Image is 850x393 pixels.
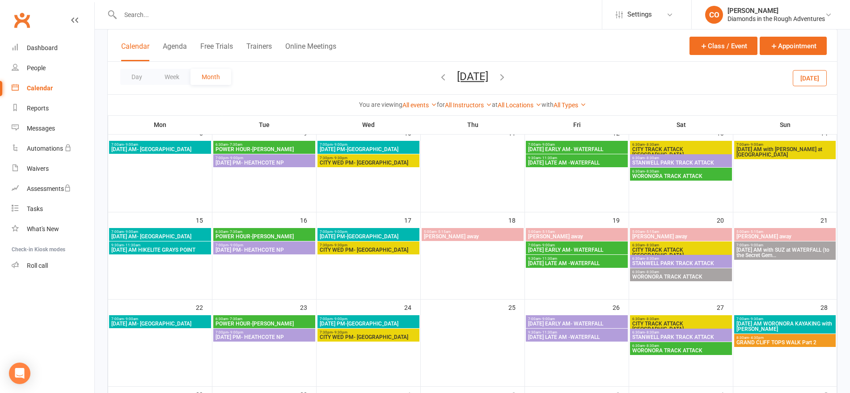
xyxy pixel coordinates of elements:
span: [DATE] PM-[GEOGRAPHIC_DATA] [319,321,418,326]
div: What's New [27,225,59,232]
a: All events [402,101,437,109]
span: [DATE] LATE AM -WATERFALL [528,334,626,340]
div: 28 [820,300,837,314]
span: [DATE] EARLY AM- WATERFALL [528,321,626,326]
span: 7:00am [528,317,626,321]
a: Waivers [12,159,94,179]
span: - 9:00am [541,317,555,321]
button: Class / Event [689,37,757,55]
span: POWER HOUR-[PERSON_NAME] [215,321,313,326]
span: - 9:00am [124,230,138,234]
th: Mon [108,115,212,134]
div: 24 [404,300,420,314]
div: Dashboard [27,44,58,51]
span: - 11:30am [541,156,557,160]
div: 18 [508,212,524,227]
span: - 5:15am [436,230,451,234]
a: Calendar [12,78,94,98]
span: 7:00pm [319,317,418,321]
span: - 9:00pm [333,230,347,234]
div: Reports [27,105,49,112]
span: - 9:00am [541,243,555,247]
div: 23 [300,300,316,314]
button: Month [190,69,231,85]
div: 26 [613,300,629,314]
div: Calendar [27,85,53,92]
span: 7:00pm [215,243,313,247]
span: 6:30am [215,143,313,147]
span: - 8:30am [645,330,659,334]
span: - 7:30am [228,143,242,147]
a: All Instructors [445,101,492,109]
span: CITY WED PM- [GEOGRAPHIC_DATA] [319,334,418,340]
div: Waivers [27,165,49,172]
span: - 9:00am [749,143,763,147]
span: - 9:30am [749,317,763,321]
button: Week [153,69,190,85]
span: [DATE] PM-[GEOGRAPHIC_DATA] [319,147,418,152]
div: 19 [613,212,629,227]
span: 7:00am [111,317,209,321]
div: Open Intercom Messenger [9,363,30,384]
span: 7:00pm [319,143,418,147]
span: 7:00pm [215,330,313,334]
button: Online Meetings [285,42,336,61]
th: Tue [212,115,317,134]
span: STANWELL PARK TRACK ATTACK [632,334,730,340]
span: CITY WED PM- [GEOGRAPHIC_DATA] [319,247,418,253]
span: - 9:00pm [333,143,347,147]
a: People [12,58,94,78]
span: - 7:30am [228,230,242,234]
div: 16 [300,212,316,227]
span: [DATE] PM- HEATHCOTE NP [215,160,313,165]
th: Wed [317,115,421,134]
span: Settings [627,4,652,25]
span: 6:30am [632,156,730,160]
span: 8:30am [736,336,834,340]
span: - 8:30am [645,344,659,348]
span: [PERSON_NAME] away [528,234,626,239]
span: 7:00pm [319,230,418,234]
span: 9:30am [528,330,626,334]
span: CITY WED PM- [GEOGRAPHIC_DATA] [319,160,418,165]
button: Day [120,69,153,85]
span: WORONORA TRACK ATTACK [632,274,730,279]
div: CO [705,6,723,24]
span: 7:00am [736,243,834,247]
span: 6:30am [632,344,730,348]
span: 7:00pm [215,156,313,160]
span: [DATE] AM with [PERSON_NAME] at [GEOGRAPHIC_DATA] [736,147,834,157]
span: [DATE] LATE AM -WATERFALL [528,160,626,165]
span: 5:00am [423,230,522,234]
span: 7:30pm [319,156,418,160]
span: 6:30am [632,169,730,173]
div: 17 [404,212,420,227]
span: 6:30am [632,317,730,321]
span: [PERSON_NAME] away [736,234,834,239]
span: 6:30am [632,257,730,261]
span: 6:30am [632,243,730,247]
a: Reports [12,98,94,118]
div: Tasks [27,205,43,212]
a: Clubworx [11,9,33,31]
span: 5:00am [632,230,730,234]
strong: You are viewing [359,101,402,108]
button: Appointment [760,37,827,55]
a: Assessments [12,179,94,199]
span: 7:00am [528,143,626,147]
span: - 8:30am [645,169,659,173]
span: - 8:30am [645,257,659,261]
button: Free Trials [200,42,233,61]
span: - 9:00pm [228,156,243,160]
span: [PERSON_NAME] away [632,234,730,239]
span: [DATE] AM HIKELITE GRAYS POINT [111,247,209,253]
span: 7:00am [111,230,209,234]
a: Messages [12,118,94,139]
span: 7:00am [736,143,834,147]
a: Automations [12,139,94,159]
span: - 8:30am [645,243,659,247]
span: 9:30am [528,156,626,160]
span: 9:30am [111,243,209,247]
span: - 5:15am [749,230,763,234]
span: - 5:15am [541,230,555,234]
